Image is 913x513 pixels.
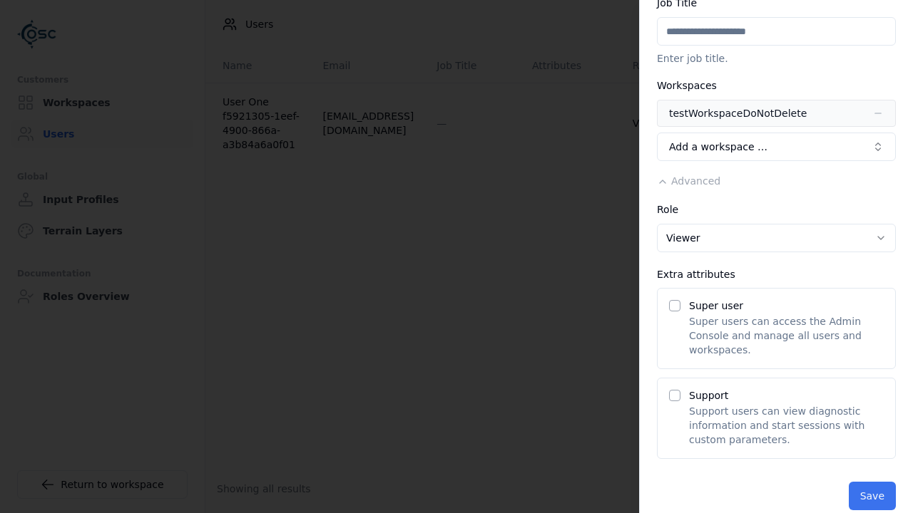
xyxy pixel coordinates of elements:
[657,80,717,91] label: Workspaces
[669,106,807,120] div: testWorkspaceDoNotDelete
[657,269,896,279] div: Extra attributes
[669,140,767,154] span: Add a workspace …
[849,482,896,510] button: Save
[689,314,884,357] p: Super users can access the Admin Console and manage all users and workspaces.
[689,390,728,401] label: Support
[689,404,884,447] p: Support users can view diagnostic information and start sessions with custom parameters.
[689,300,743,311] label: Super user
[657,174,720,188] button: Advanced
[657,51,896,66] p: Enter job title.
[657,204,678,215] label: Role
[671,175,720,187] span: Advanced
